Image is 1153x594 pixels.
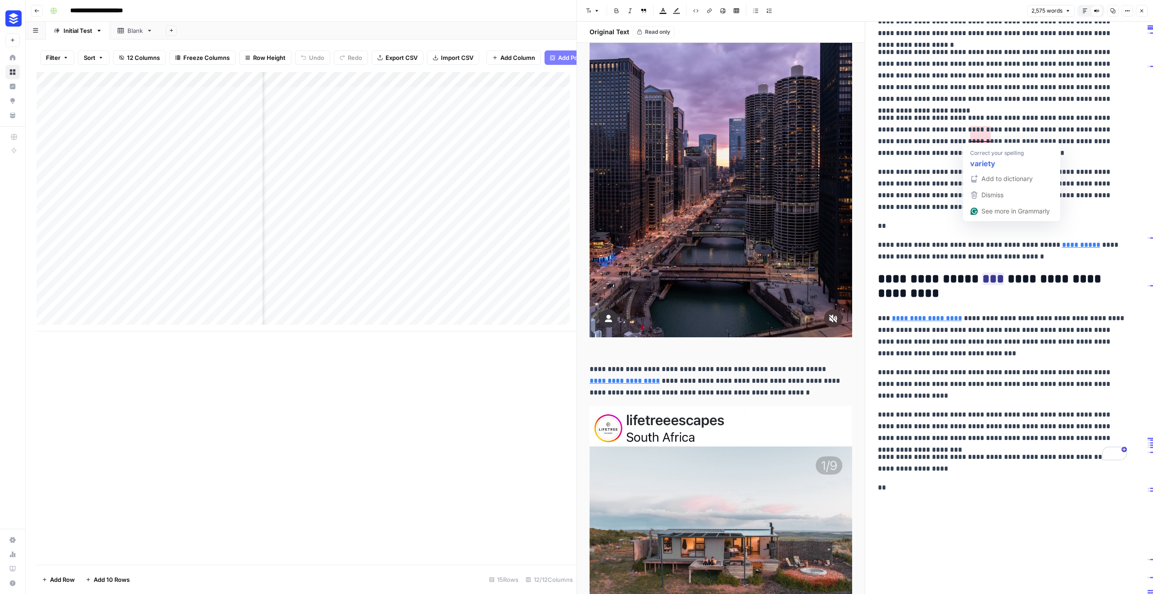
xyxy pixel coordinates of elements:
button: Undo [295,50,330,65]
button: Row Height [239,50,291,65]
span: Add Column [500,53,535,62]
button: Workspace: Buffer [5,7,20,30]
a: Initial Test [46,22,110,40]
a: Your Data [5,108,20,122]
span: Add 10 Rows [94,575,130,584]
a: Learning Hub [5,562,20,576]
img: Buffer Logo [5,10,22,27]
span: Row Height [253,53,286,62]
button: 12 Columns [113,50,166,65]
span: 12 Columns [127,53,160,62]
span: Import CSV [441,53,473,62]
span: Add Power Agent [558,53,607,62]
span: 2,575 words [1031,7,1062,15]
a: Insights [5,79,20,94]
span: Read only [645,28,670,36]
button: Help + Support [5,576,20,590]
a: Home [5,50,20,65]
a: Opportunities [5,94,20,108]
button: Sort [78,50,109,65]
a: Browse [5,65,20,79]
button: Export CSV [372,50,423,65]
button: Freeze Columns [169,50,236,65]
div: 15 Rows [486,572,522,587]
span: Filter [46,53,60,62]
div: Blank [127,26,143,35]
button: Add 10 Rows [80,572,135,587]
h2: Original Text [584,27,629,36]
button: Add Row [36,572,80,587]
button: Filter [40,50,74,65]
button: Add Power Agent [545,50,613,65]
a: Blank [110,22,160,40]
button: Add Column [486,50,541,65]
button: Import CSV [427,50,479,65]
a: Settings [5,533,20,547]
span: Export CSV [386,53,418,62]
div: 12/12 Columns [522,572,576,587]
span: Add Row [50,575,75,584]
button: 2,575 words [1027,5,1075,17]
span: Undo [309,53,324,62]
button: Redo [334,50,368,65]
span: Sort [84,53,95,62]
div: Initial Test [64,26,92,35]
a: Usage [5,547,20,562]
span: Redo [348,53,362,62]
span: Freeze Columns [183,53,230,62]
